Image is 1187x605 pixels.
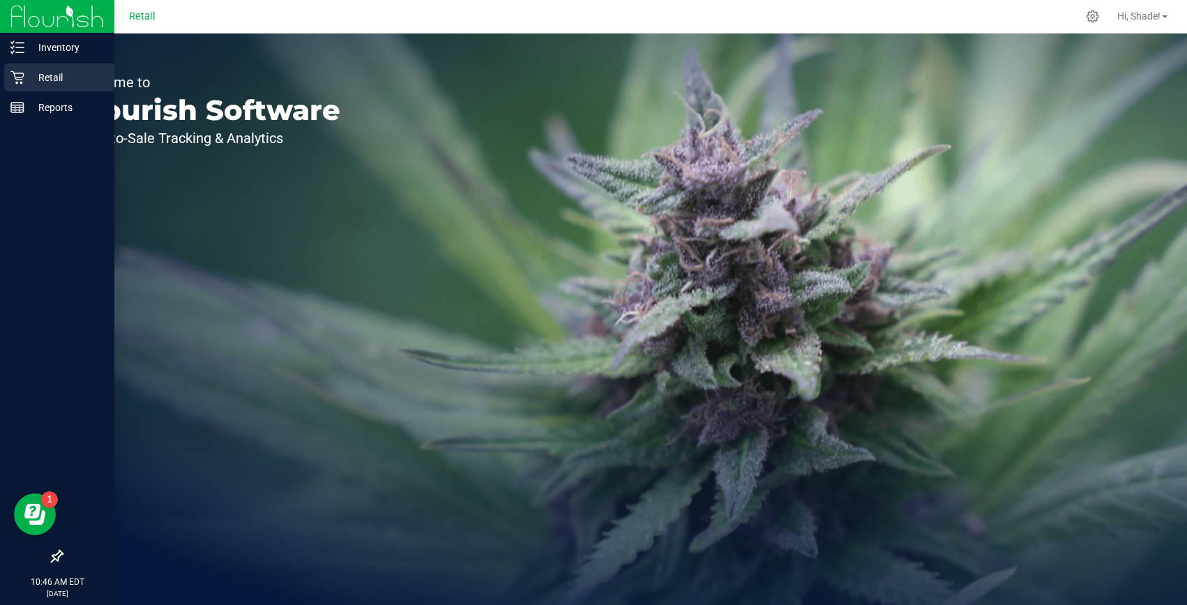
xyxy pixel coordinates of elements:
p: Flourish Software [75,96,340,124]
p: 10:46 AM EDT [6,576,108,588]
inline-svg: Reports [10,100,24,114]
p: Welcome to [75,75,340,89]
p: [DATE] [6,588,108,599]
span: Hi, Shade! [1117,10,1160,22]
inline-svg: Inventory [10,40,24,54]
iframe: Resource center unread badge [41,491,58,508]
iframe: Resource center [14,493,56,535]
inline-svg: Retail [10,70,24,84]
p: Retail [24,69,108,86]
p: Reports [24,99,108,116]
p: Inventory [24,39,108,56]
span: Retail [129,10,156,22]
div: Manage settings [1084,10,1101,23]
p: Seed-to-Sale Tracking & Analytics [75,131,340,145]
